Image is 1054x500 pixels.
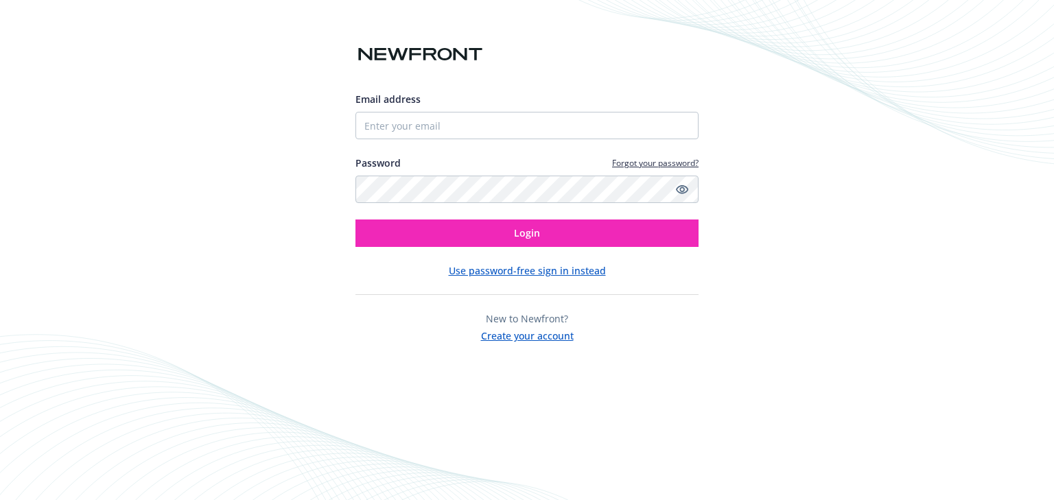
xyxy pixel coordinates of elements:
button: Create your account [481,326,574,343]
label: Password [355,156,401,170]
span: Email address [355,93,421,106]
span: New to Newfront? [486,312,568,325]
input: Enter your email [355,112,699,139]
a: Show password [674,181,690,198]
input: Enter your password [355,176,699,203]
button: Use password-free sign in instead [449,263,606,278]
img: Newfront logo [355,43,485,67]
a: Forgot your password? [612,157,699,169]
button: Login [355,219,699,247]
span: Login [514,226,540,239]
